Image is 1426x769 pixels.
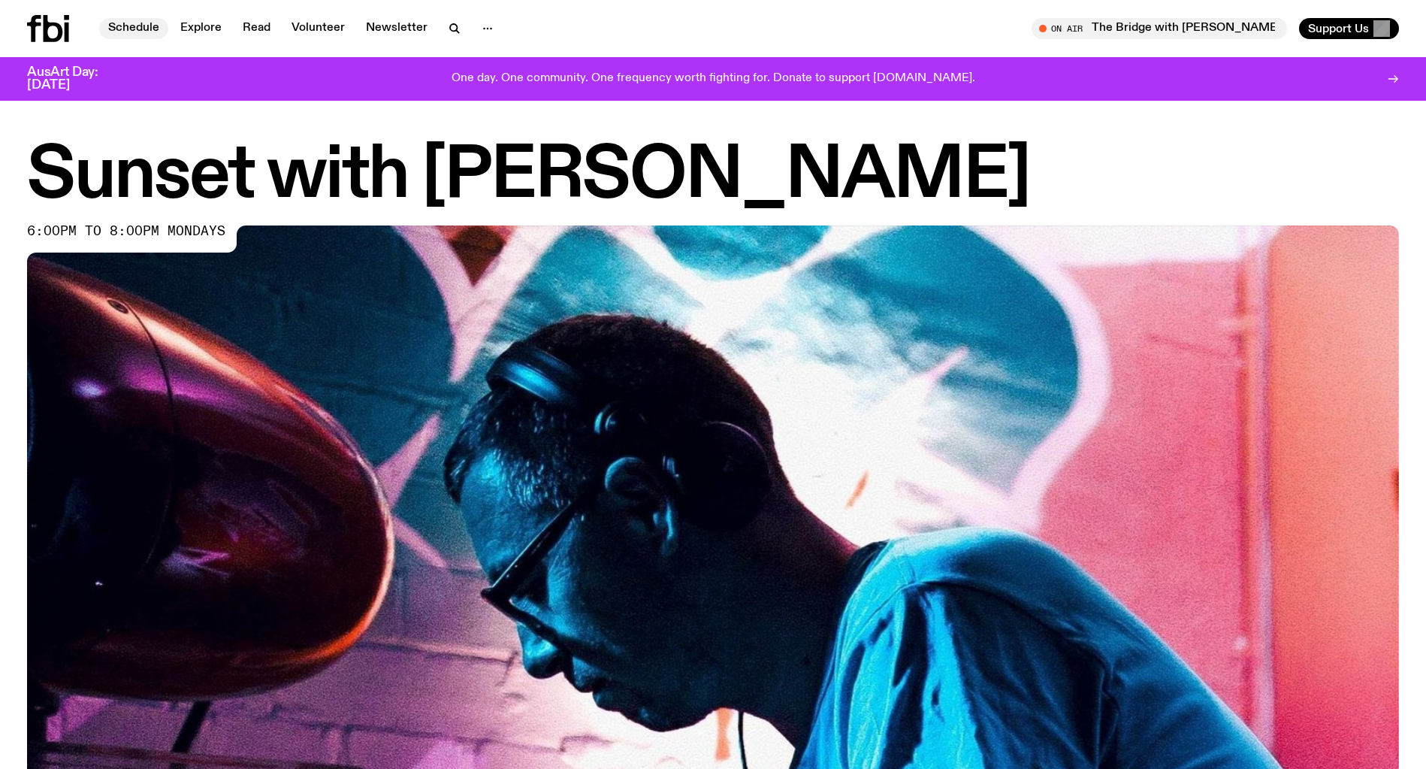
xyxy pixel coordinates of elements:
[27,143,1399,210] h1: Sunset with [PERSON_NAME]
[99,18,168,39] a: Schedule
[282,18,354,39] a: Volunteer
[357,18,437,39] a: Newsletter
[1032,18,1287,39] button: On AirThe Bridge with [PERSON_NAME]
[452,72,975,86] p: One day. One community. One frequency worth fighting for. Donate to support [DOMAIN_NAME].
[27,66,123,92] h3: AusArt Day: [DATE]
[1308,22,1369,35] span: Support Us
[1299,18,1399,39] button: Support Us
[27,226,225,238] span: 6:00pm to 8:00pm mondays
[171,18,231,39] a: Explore
[234,18,279,39] a: Read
